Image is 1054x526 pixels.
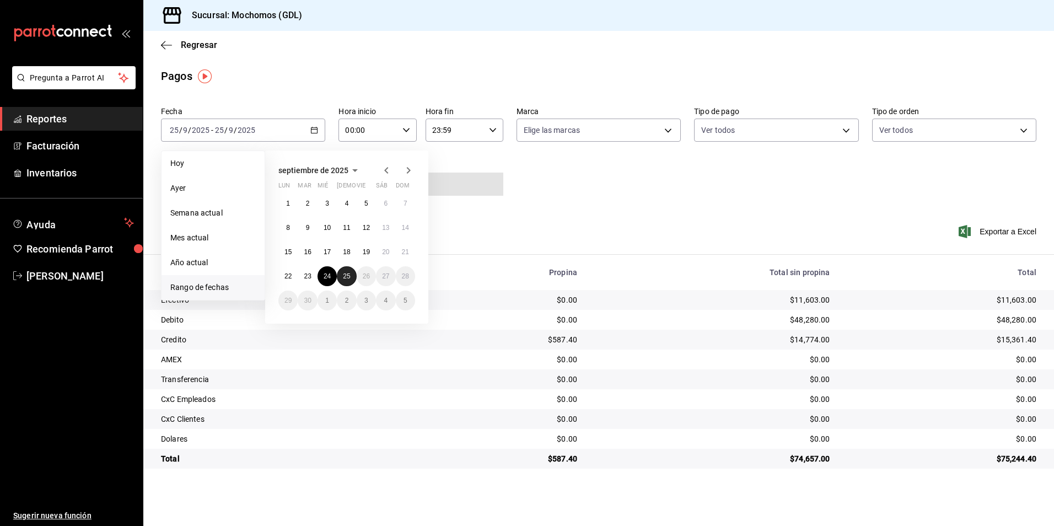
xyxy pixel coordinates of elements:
[694,108,858,115] label: Tipo de pago
[170,158,256,169] span: Hoy
[170,183,256,194] span: Ayer
[595,453,830,464] div: $74,657.00
[443,414,577,425] div: $0.00
[278,218,298,238] button: 8 de septiembre de 2025
[595,433,830,444] div: $0.00
[396,242,415,262] button: 21 de septiembre de 2025
[848,414,1036,425] div: $0.00
[278,182,290,194] abbr: lunes
[161,433,425,444] div: Dolares
[595,294,830,305] div: $11,603.00
[848,268,1036,277] div: Total
[284,272,292,280] abbr: 22 de septiembre de 2025
[595,268,830,277] div: Total sin propina
[161,414,425,425] div: CxC Clientes
[170,257,256,269] span: Año actual
[345,297,349,304] abbr: 2 de octubre de 2025
[228,126,234,135] input: --
[286,200,290,207] abbr: 1 de septiembre de 2025
[337,291,356,310] button: 2 de octubre de 2025
[237,126,256,135] input: ----
[376,194,395,213] button: 6 de septiembre de 2025
[337,182,402,194] abbr: jueves
[961,225,1036,238] button: Exportar a Excel
[8,80,136,92] a: Pregunta a Parrot AI
[318,182,328,194] abbr: miércoles
[161,374,425,385] div: Transferencia
[396,218,415,238] button: 14 de septiembre de 2025
[595,354,830,365] div: $0.00
[324,248,331,256] abbr: 17 de septiembre de 2025
[191,126,210,135] input: ----
[848,354,1036,365] div: $0.00
[214,126,224,135] input: --
[443,374,577,385] div: $0.00
[284,248,292,256] abbr: 15 de septiembre de 2025
[357,182,365,194] abbr: viernes
[298,182,311,194] abbr: martes
[183,9,302,22] h3: Sucursal: Mochomos (GDL)
[337,194,356,213] button: 4 de septiembre de 2025
[343,224,350,232] abbr: 11 de septiembre de 2025
[318,291,337,310] button: 1 de octubre de 2025
[364,200,368,207] abbr: 5 de septiembre de 2025
[278,194,298,213] button: 1 de septiembre de 2025
[318,266,337,286] button: 24 de septiembre de 2025
[402,224,409,232] abbr: 14 de septiembre de 2025
[363,272,370,280] abbr: 26 de septiembre de 2025
[382,224,389,232] abbr: 13 de septiembre de 2025
[188,126,191,135] span: /
[872,108,1036,115] label: Tipo de orden
[443,354,577,365] div: $0.00
[26,241,134,256] span: Recomienda Parrot
[161,40,217,50] button: Regresar
[161,68,192,84] div: Pagos
[179,126,182,135] span: /
[26,269,134,283] span: [PERSON_NAME]
[357,291,376,310] button: 3 de octubre de 2025
[298,242,317,262] button: 16 de septiembre de 2025
[363,224,370,232] abbr: 12 de septiembre de 2025
[161,314,425,325] div: Debito
[278,242,298,262] button: 15 de septiembre de 2025
[879,125,913,136] span: Ver todos
[443,453,577,464] div: $587.40
[278,291,298,310] button: 29 de septiembre de 2025
[402,248,409,256] abbr: 21 de septiembre de 2025
[595,314,830,325] div: $48,280.00
[181,40,217,50] span: Regresar
[161,108,325,115] label: Fecha
[324,224,331,232] abbr: 10 de septiembre de 2025
[443,433,577,444] div: $0.00
[26,138,134,153] span: Facturación
[26,165,134,180] span: Inventarios
[170,282,256,293] span: Rango de fechas
[12,66,136,89] button: Pregunta a Parrot AI
[318,218,337,238] button: 10 de septiembre de 2025
[848,453,1036,464] div: $75,244.40
[161,354,425,365] div: AMEX
[337,218,356,238] button: 11 de septiembre de 2025
[198,69,212,83] img: Tooltip marker
[224,126,228,135] span: /
[376,182,388,194] abbr: sábado
[13,510,134,522] span: Sugerir nueva función
[26,216,120,229] span: Ayuda
[848,334,1036,345] div: $15,361.40
[298,266,317,286] button: 23 de septiembre de 2025
[376,242,395,262] button: 20 de septiembre de 2025
[364,297,368,304] abbr: 3 de octubre de 2025
[278,266,298,286] button: 22 de septiembre de 2025
[848,314,1036,325] div: $48,280.00
[376,291,395,310] button: 4 de octubre de 2025
[26,111,134,126] span: Reportes
[382,248,389,256] abbr: 20 de septiembre de 2025
[284,297,292,304] abbr: 29 de septiembre de 2025
[363,248,370,256] abbr: 19 de septiembre de 2025
[286,224,290,232] abbr: 8 de septiembre de 2025
[337,242,356,262] button: 18 de septiembre de 2025
[298,194,317,213] button: 2 de septiembre de 2025
[595,394,830,405] div: $0.00
[402,272,409,280] abbr: 28 de septiembre de 2025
